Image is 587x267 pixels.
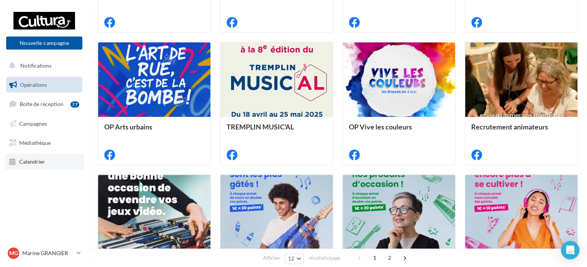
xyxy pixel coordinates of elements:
[19,158,45,165] span: Calendrier
[20,81,47,88] span: Opérations
[285,253,304,264] button: 12
[20,62,52,69] span: Notifications
[70,101,79,108] div: 77
[6,246,82,260] a: MG Marine GRANGIER
[561,241,579,259] div: Open Intercom Messenger
[5,58,81,74] button: Notifications
[20,101,63,107] span: Boîte de réception
[9,249,18,257] span: MG
[6,36,82,50] button: Nouvelle campagne
[5,116,84,132] a: Campagnes
[471,123,571,138] div: Recrutement animateurs
[288,255,295,262] span: 12
[384,252,396,264] span: 2
[263,254,280,262] span: Afficher
[22,249,73,257] p: Marine GRANGIER
[5,96,84,112] a: Boîte de réception77
[104,123,204,138] div: OP Arts urbains
[5,77,84,93] a: Opérations
[369,252,381,264] span: 1
[19,120,47,127] span: Campagnes
[19,139,51,146] span: Médiathèque
[5,154,84,170] a: Calendrier
[227,123,327,138] div: TREMPLIN MUSIC'AL
[308,254,340,262] span: résultats/page
[349,123,449,138] div: OP Vive les couleurs
[5,135,84,151] a: Médiathèque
